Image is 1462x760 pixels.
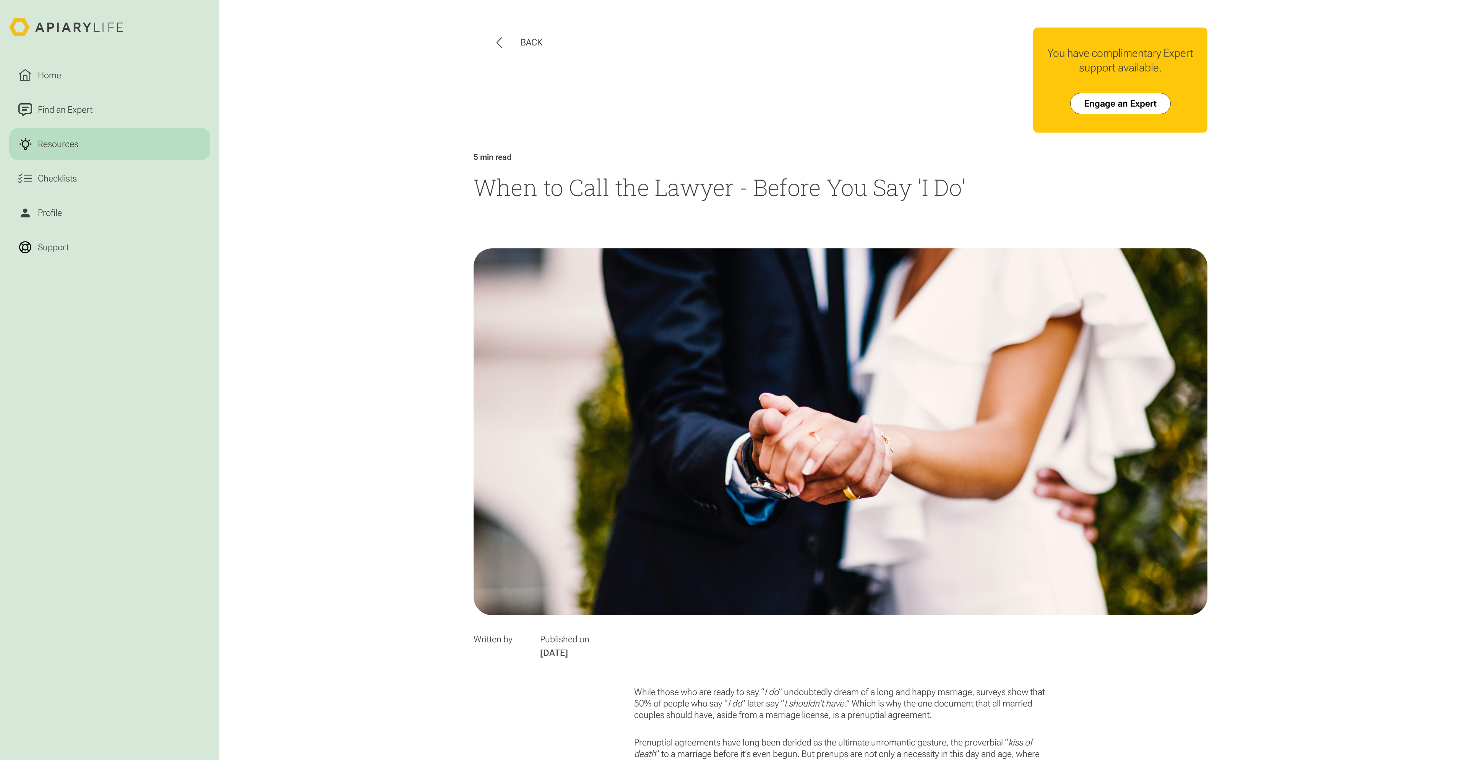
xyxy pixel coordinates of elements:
div: Home [36,68,63,82]
a: Engage an Expert [1070,93,1171,114]
div: 5 min read [474,152,511,162]
p: ​ [634,723,1047,734]
div: Profile [36,206,64,220]
div: You have complimentary Expert support available. [1042,46,1198,75]
div: Support [36,240,71,254]
div: Checklists [36,172,79,185]
a: Checklists [9,162,210,194]
a: Profile [9,197,210,229]
h1: When to Call the Lawyer - Before You Say 'I Do' [474,172,1207,203]
div: Back [521,37,542,48]
div: Published on [540,634,589,645]
em: I shouldn’t have. [784,698,846,709]
em: I do [728,698,742,709]
div: Find an Expert [36,103,95,117]
div: Resources [36,137,81,151]
p: While those who are ready to say “ ” undoubtedly dream of a long and happy marriage, surveys show... [634,686,1047,721]
div: Written by [474,634,513,645]
em: I do [764,687,779,697]
div: [DATE] [540,647,589,659]
a: Find an Expert [9,94,210,126]
a: Support [9,231,210,263]
a: Home [9,59,210,91]
button: Back [497,37,542,48]
a: Resources [9,128,210,160]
